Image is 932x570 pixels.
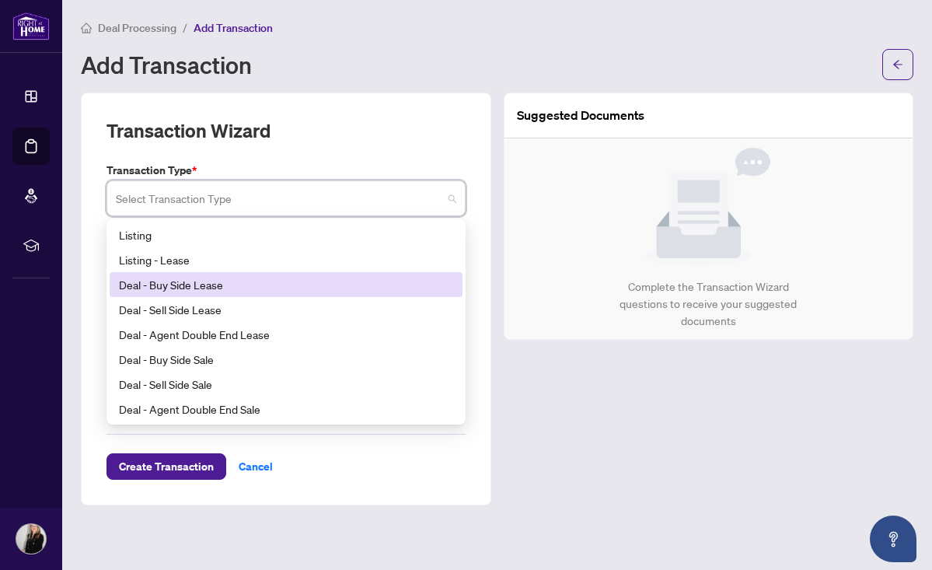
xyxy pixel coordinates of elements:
[119,351,453,368] div: Deal - Buy Side Sale
[119,454,214,479] span: Create Transaction
[892,59,903,70] span: arrow-left
[517,106,644,125] article: Suggested Documents
[119,276,453,293] div: Deal - Buy Side Lease
[119,301,453,318] div: Deal - Sell Side Lease
[119,326,453,343] div: Deal - Agent Double End Lease
[106,453,226,480] button: Create Transaction
[110,347,463,372] div: Deal - Buy Side Sale
[110,297,463,322] div: Deal - Sell Side Lease
[110,222,463,247] div: Listing
[239,454,273,479] span: Cancel
[110,272,463,297] div: Deal - Buy Side Lease
[110,247,463,272] div: Listing - Lease
[110,397,463,421] div: Deal - Agent Double End Sale
[110,322,463,347] div: Deal - Agent Double End Lease
[119,226,453,243] div: Listing
[119,376,453,393] div: Deal - Sell Side Sale
[81,23,92,33] span: home
[646,148,770,266] img: Null State Icon
[603,278,814,330] div: Complete the Transaction Wizard questions to receive your suggested documents
[870,516,916,562] button: Open asap
[106,162,466,179] label: Transaction Type
[98,21,176,35] span: Deal Processing
[183,19,187,37] li: /
[106,118,271,143] h2: Transaction Wizard
[81,52,252,77] h1: Add Transaction
[12,12,50,40] img: logo
[226,453,285,480] button: Cancel
[194,21,273,35] span: Add Transaction
[119,400,453,418] div: Deal - Agent Double End Sale
[119,251,453,268] div: Listing - Lease
[16,524,46,554] img: Profile Icon
[110,372,463,397] div: Deal - Sell Side Sale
